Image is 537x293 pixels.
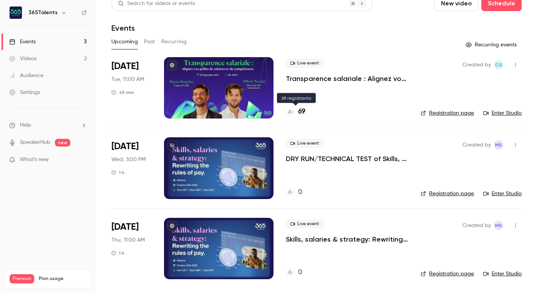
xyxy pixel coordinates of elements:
[286,59,324,68] span: Live event
[495,140,502,150] span: MS
[111,218,152,279] div: Oct 30 Thu, 11:00 AM (Europe/Paris)
[462,60,491,69] span: Created by
[494,221,503,230] span: Maria Salazar
[111,36,138,48] button: Upcoming
[286,107,305,117] a: 69
[495,60,502,69] span: CG
[286,187,302,198] a: 0
[144,36,155,48] button: Past
[494,60,503,69] span: Cynthia Garcia
[298,107,305,117] h4: 69
[483,270,522,278] a: Enter Studio
[111,236,145,244] span: Thu, 11:00 AM
[286,74,408,83] a: Transparence salariale : Alignez vos grilles de salaires et de compétences
[298,267,302,278] h4: 0
[111,60,139,72] span: [DATE]
[9,55,36,63] div: Videos
[111,76,144,83] span: Tue, 11:00 AM
[9,121,87,129] li: help-dropdown-opener
[28,9,58,16] h6: 365Talents
[286,139,324,148] span: Live event
[111,140,139,153] span: [DATE]
[494,140,503,150] span: Maria Salazar
[39,276,86,282] span: Plan usage
[111,170,124,176] div: 1 h
[462,39,522,51] button: Recurring events
[20,138,50,146] a: SpeakerHub
[111,221,139,233] span: [DATE]
[286,267,302,278] a: 0
[111,23,135,33] h1: Events
[9,38,36,46] div: Events
[20,156,49,164] span: What's new
[286,154,408,163] a: DRY RUN/TECHNICAL TEST of Skills, salaries & strategy: Rewriting the rules of pay
[111,250,124,256] div: 1 h
[111,137,152,199] div: Oct 29 Wed, 3:00 PM (Europe/Paris)
[286,219,324,229] span: Live event
[421,190,474,198] a: Registration page
[10,274,34,283] span: Premium
[298,187,302,198] h4: 0
[483,190,522,198] a: Enter Studio
[495,221,502,230] span: MS
[10,7,22,19] img: 365Talents
[161,36,187,48] button: Recurring
[421,109,474,117] a: Registration page
[20,121,31,129] span: Help
[483,109,522,117] a: Enter Studio
[421,270,474,278] a: Registration page
[462,221,491,230] span: Created by
[462,140,491,150] span: Created by
[111,89,134,95] div: 45 min
[78,156,87,163] iframe: Noticeable Trigger
[111,156,146,163] span: Wed, 3:00 PM
[9,72,43,79] div: Audience
[9,89,40,96] div: Settings
[55,139,70,146] span: new
[111,57,152,119] div: Sep 30 Tue, 11:00 AM (Europe/Paris)
[286,235,408,244] a: Skills, salaries & strategy: Rewriting the rules of pay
